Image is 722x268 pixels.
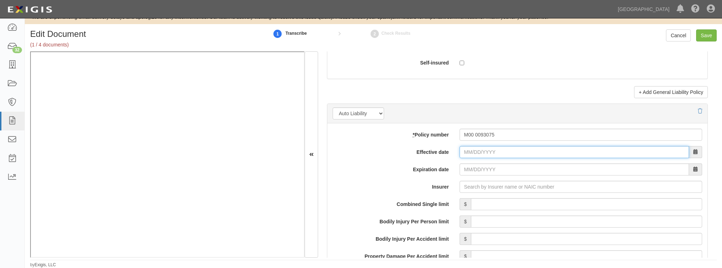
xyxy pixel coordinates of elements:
abbr: required [413,132,415,138]
label: Bodily Injury Per Accident limit [327,233,454,242]
label: Self-insured [327,57,454,66]
span: $ [460,198,471,210]
strong: 1 [272,30,283,38]
label: Expiration date [327,163,454,173]
img: logo-5460c22ac91f19d4615b14bd174203de0afe785f0fc80cf4dbbc73dc1793850b.png [5,3,54,16]
strong: 2 [370,30,380,38]
a: + Add General Liability Policy [634,86,708,98]
input: Search by Insurer name or NAIC number [460,181,702,193]
label: Bodily Injury Per Person limit [327,216,454,225]
a: Exigis, LLC [35,262,56,267]
span: $ [460,250,471,262]
i: Help Center - Complianz [691,5,700,13]
a: [GEOGRAPHIC_DATA] [614,2,673,16]
a: Check Results [370,26,380,41]
input: MM/DD/YYYY [460,163,689,175]
small: by [30,262,56,268]
a: Cancel [666,29,691,41]
label: Property Damage Per Accident limit [327,250,454,260]
input: Save [696,29,717,41]
h5: (1 / 4 documents) [30,42,252,48]
small: Transcribe [285,31,307,36]
label: Combined Single limit [327,198,454,208]
div: 32 [12,47,22,53]
span: $ [460,216,471,228]
label: Effective date [327,146,454,156]
h1: Edit Document [30,29,252,39]
label: Policy number [327,129,454,138]
span: $ [460,233,471,245]
a: Delete policy [698,108,702,114]
small: Check Results [381,31,410,36]
a: 1 [272,26,283,41]
input: MM/DD/YYYY [460,146,689,158]
label: Insurer [327,181,454,190]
